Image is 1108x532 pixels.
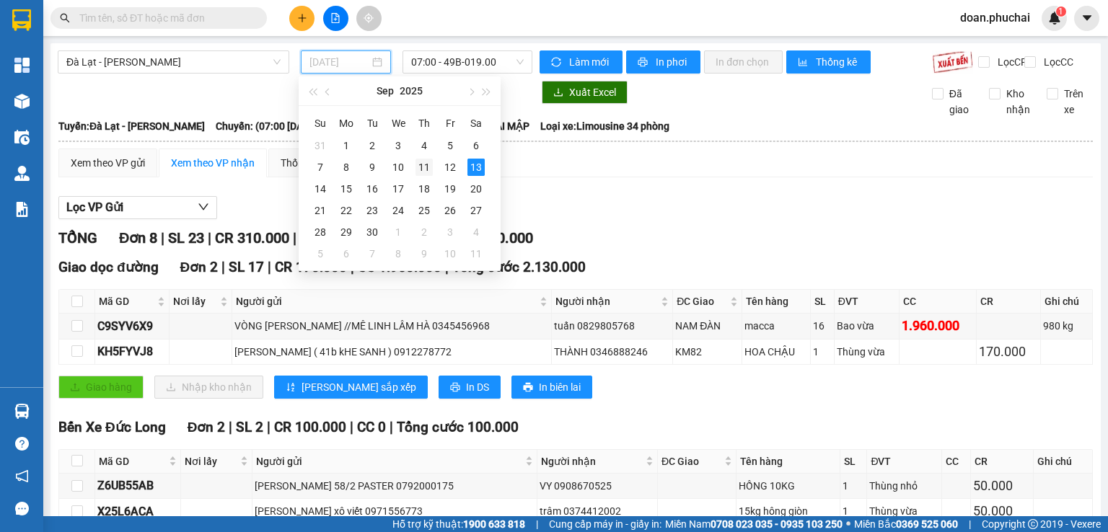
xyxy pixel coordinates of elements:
span: Loại xe: Limousine 34 phòng [540,118,669,134]
span: CR 170.000 [275,259,347,275]
span: TỔNG [58,229,97,247]
span: CR 310.000 [215,229,289,247]
td: 2025-09-03 [385,135,411,156]
th: Ghi chú [1034,450,1093,474]
td: 2025-09-24 [385,200,411,221]
strong: 0708 023 035 - 0935 103 250 [711,518,843,530]
th: Tên hàng [737,450,840,474]
td: 2025-09-10 [385,156,411,178]
th: Tu [359,112,385,135]
span: search [60,13,70,23]
span: Miền Bắc [854,516,958,532]
td: 2025-10-10 [437,243,463,265]
span: plus [297,13,307,23]
button: Lọc VP Gửi [58,196,217,219]
b: Tuyến: Đà Lạt - [PERSON_NAME] [58,120,205,132]
th: Th [411,112,437,135]
button: printerIn phơi [626,50,700,74]
span: ĐC Giao [677,293,727,309]
div: 11 [467,245,485,262]
div: Xem theo VP gửi [71,155,145,171]
span: SL 2 [236,419,263,435]
div: Bao vừa [837,318,897,334]
span: download [553,87,563,99]
div: [PERSON_NAME] 58/2 PASTER 0792000175 [255,478,535,494]
span: Đơn 2 [188,419,226,435]
span: Nơi lấy [185,453,237,469]
div: tuấn 0829805768 [554,318,670,334]
span: Đơn 2 [180,259,219,275]
div: 28 [312,223,329,241]
div: 7 [364,245,381,262]
button: Sep [377,76,394,105]
td: 2025-09-27 [463,200,489,221]
span: SL 23 [168,229,204,247]
td: 2025-09-12 [437,156,463,178]
img: dashboard-icon [14,58,30,73]
span: printer [450,382,460,394]
span: SL 17 [229,259,264,275]
td: 2025-10-11 [463,243,489,265]
div: Thùng vừa [837,344,897,360]
td: 2025-09-11 [411,156,437,178]
span: Người gửi [236,293,537,309]
div: 15kg hông giòn [739,503,837,519]
td: 2025-09-14 [307,178,333,200]
span: Hỗ trợ kỹ thuật: [392,516,525,532]
span: Lọc CC [1038,54,1076,70]
div: 2 [415,223,433,241]
img: warehouse-icon [14,166,30,181]
td: 2025-09-16 [359,178,385,200]
td: Z6UB55AB [95,474,181,499]
div: 27 [467,202,485,219]
span: | [221,259,225,275]
td: 2025-10-02 [411,221,437,243]
div: 10 [441,245,459,262]
button: aim [356,6,382,31]
th: CC [942,450,971,474]
td: 2025-09-18 [411,178,437,200]
div: [PERSON_NAME] ( 41b kHE SANH ) 0912278772 [234,344,549,360]
td: 2025-09-26 [437,200,463,221]
span: Người gửi [256,453,522,469]
th: CC [900,290,977,314]
div: Thùng nhỏ [869,478,938,494]
th: SL [811,290,835,314]
span: | [161,229,164,247]
span: doan.phuchai [949,9,1042,27]
th: ĐVT [835,290,900,314]
span: 07:00 - 49B-019.00 [411,51,524,73]
span: sort-ascending [286,382,296,394]
td: C9SYV6X9 [95,314,170,339]
div: 13 [467,159,485,176]
th: Mo [333,112,359,135]
td: 2025-09-09 [359,156,385,178]
td: 2025-09-04 [411,135,437,156]
div: [PERSON_NAME] xô viết 0971556773 [255,503,535,519]
div: 10 [390,159,407,176]
div: 12 [441,159,459,176]
button: 2025 [400,76,423,105]
span: Miền Nam [665,516,843,532]
span: Tổng cước 100.000 [397,419,519,435]
span: Nơi lấy [173,293,217,309]
td: 2025-09-23 [359,200,385,221]
div: HỒNG 10KG [739,478,837,494]
td: 2025-10-09 [411,243,437,265]
span: | [350,419,353,435]
span: Bến Xe Đức Long [58,419,166,435]
div: 5 [312,245,329,262]
td: 2025-09-02 [359,135,385,156]
td: 2025-09-01 [333,135,359,156]
div: KM82 [675,344,739,360]
span: Làm mới [569,54,611,70]
span: Chuyến: (07:00 [DATE]) [216,118,321,134]
button: sort-ascending[PERSON_NAME] sắp xếp [274,376,428,399]
div: 5 [441,137,459,154]
button: file-add [323,6,348,31]
span: Người nhận [555,293,658,309]
div: 11 [415,159,433,176]
td: 2025-09-06 [463,135,489,156]
span: 1 [1058,6,1063,17]
td: 2025-10-08 [385,243,411,265]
